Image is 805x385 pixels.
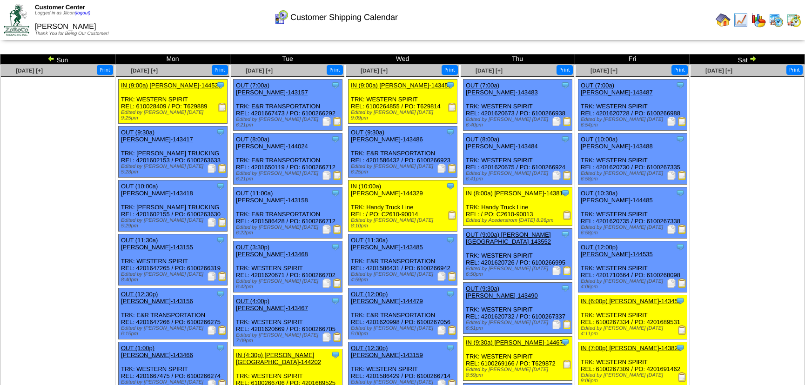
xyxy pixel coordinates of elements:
div: Edited by [PERSON_NAME] [DATE] 4:11pm [581,325,687,337]
a: OUT (1:00p) [PERSON_NAME]-143466 [121,345,193,358]
img: Receiving Document [563,360,572,369]
img: Tooltip [676,343,685,352]
img: Packing Slip [437,164,446,173]
a: IN (7:00p) [PERSON_NAME]-143825 [581,345,681,352]
img: Receiving Document [448,103,457,112]
td: Tue [230,54,345,65]
img: Bill of Lading [678,171,687,180]
img: Packing Slip [322,117,331,126]
img: Bill of Lading [333,279,342,288]
a: [DATE] [+] [246,67,273,74]
img: Tooltip [561,188,570,198]
img: Receiving Document [563,211,572,220]
button: Print [786,65,803,75]
a: OUT (10:00a) [PERSON_NAME]-143418 [121,183,193,197]
img: line_graph.gif [733,13,748,27]
div: TRK: WESTERN SPIRIT REL: 6100269166 / PO: T629872 [463,337,572,381]
div: TRK: E&R TRANSPORTATION REL: 4201620998 / PO: 6100267056 [349,288,457,339]
div: Edited by [PERSON_NAME] [DATE] 5:28pm [121,164,227,175]
span: Customer Center [35,4,85,11]
div: TRK: Handy Truck Line REL: / PO: C2610-90014 [349,180,457,232]
div: Edited by [PERSON_NAME] [DATE] 8:59pm [466,367,572,378]
div: TRK: Handy Truck Line REL: / PO: C2610-90013 [463,187,572,226]
img: arrowright.gif [749,55,757,62]
img: calendarcustomer.gif [274,10,288,25]
img: arrowleft.gif [47,55,55,62]
div: TRK: E&R TRANSPORTATION REL: 4201667473 / PO: 6100266292 [234,80,342,131]
a: OUT (12:00p) [PERSON_NAME]-144479 [351,291,423,305]
td: Thu [460,54,575,65]
div: TRK: WESTERN SPIRIT REL: 4201620735 / PO: 6100267338 [578,187,687,239]
img: Packing Slip [552,320,561,329]
a: IN (9:30a) [PERSON_NAME]-144670 [466,339,566,346]
div: Edited by [PERSON_NAME] [DATE] 6:58pm [581,171,687,182]
div: TRK: WESTERN SPIRIT REL: 6100264855 / PO: T629814 [349,80,457,124]
td: Sun [0,54,115,65]
div: Edited by [PERSON_NAME] [DATE] 4:06pm [581,279,687,290]
div: Edited by [PERSON_NAME] [DATE] 6:21pm [236,171,342,182]
span: Thank You for Being Our Customer! [35,31,109,36]
div: TRK: WESTERN SPIRIT REL: 4201620730 / PO: 6100267335 [578,133,687,185]
a: OUT (7:00a) [PERSON_NAME]-143487 [581,82,653,96]
img: Bill of Lading [678,117,687,126]
img: Receiving Document [448,211,457,220]
img: Tooltip [446,181,455,191]
img: Bill of Lading [218,325,227,335]
div: TRK: WESTERN SPIRIT REL: 4201620671 / PO: 6100266702 [234,241,342,292]
a: OUT (9:30a) [PERSON_NAME]-143486 [351,129,423,143]
span: Logged in as Jlicon [35,11,91,16]
img: Bill of Lading [563,171,572,180]
a: IN (9:00a) [PERSON_NAME]-143453 [351,82,451,89]
img: Packing Slip [552,171,561,180]
img: Packing Slip [552,117,561,126]
img: Tooltip [216,289,225,299]
td: Wed [345,54,460,65]
img: Receiving Document [678,325,687,335]
a: [DATE] [+] [590,67,617,74]
div: TRK: WESTERN SPIRIT REL: 4201620726 / PO: 6100266995 [463,229,572,280]
img: graph.gif [751,13,766,27]
img: Tooltip [561,284,570,293]
div: Edited by [PERSON_NAME] [DATE] 6:41pm [466,171,572,182]
img: Packing Slip [207,325,216,335]
div: TRK: WESTERN SPIRIT REL: 610028409 / PO: T629889 [119,80,228,124]
a: (logout) [75,11,91,16]
img: Bill of Lading [678,225,687,234]
img: Packing Slip [322,171,331,180]
a: IN (10:00a) [PERSON_NAME]-144329 [351,183,423,197]
a: OUT (9:30a) [PERSON_NAME]-143490 [466,285,538,299]
a: OUT (9:30a) [PERSON_NAME]-143417 [121,129,193,143]
div: Edited by [PERSON_NAME] [DATE] 9:06pm [581,372,687,384]
img: Bill of Lading [333,225,342,234]
img: Tooltip [331,80,340,90]
span: [DATE] [+] [361,67,388,74]
img: Bill of Lading [448,164,457,173]
div: TRK: E&R TRANSPORTATION REL: 4201586432 / PO: 6100266923 [349,126,457,178]
td: Mon [115,54,230,65]
a: [DATE] [+] [705,67,732,74]
img: Packing Slip [207,272,216,281]
img: Bill of Lading [218,218,227,227]
a: [DATE] [+] [131,67,158,74]
button: Print [327,65,343,75]
a: OUT (12:30p) [PERSON_NAME]-143156 [121,291,193,305]
img: calendarinout.gif [786,13,801,27]
div: Edited by [PERSON_NAME] [DATE] 6:42pm [236,279,342,290]
img: Packing Slip [552,266,561,275]
div: Edited by [PERSON_NAME] [DATE] 6:21pm [236,117,342,128]
img: Tooltip [676,188,685,198]
img: ZoRoCo_Logo(Green%26Foil)%20jpg.webp [4,4,29,35]
img: Tooltip [561,134,570,144]
img: Bill of Lading [563,320,572,329]
span: [DATE] [+] [16,67,43,74]
td: Fri [575,54,690,65]
img: Tooltip [561,338,570,347]
span: Customer Shipping Calendar [290,13,398,22]
div: TRK: E&R TRANSPORTATION REL: 4201586431 / PO: 6100266942 [349,234,457,285]
img: Packing Slip [322,225,331,234]
img: Packing Slip [207,164,216,173]
a: OUT (11:30a) [PERSON_NAME]-143155 [121,237,193,251]
img: Packing Slip [667,117,676,126]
